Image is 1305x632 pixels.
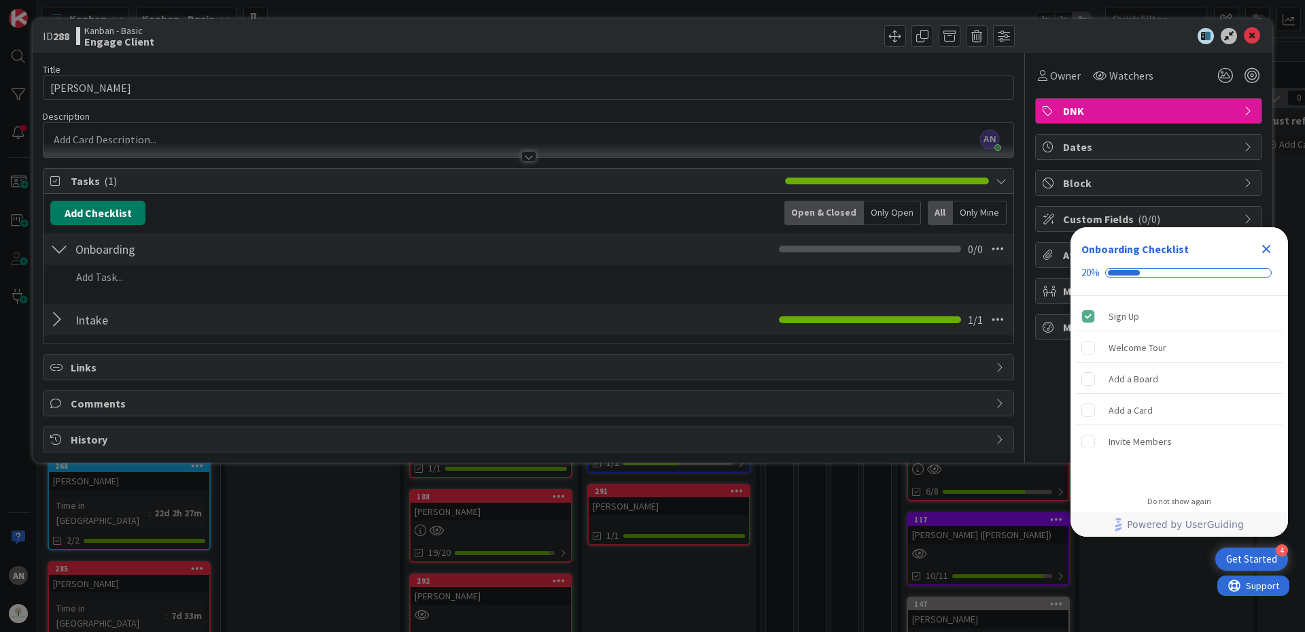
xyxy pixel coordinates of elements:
[968,241,983,257] span: 0 / 0
[928,201,953,225] div: All
[53,29,69,43] b: 288
[104,174,117,188] span: ( 1 )
[1071,512,1288,537] div: Footer
[1276,544,1288,556] div: 4
[1109,402,1153,418] div: Add a Card
[1138,212,1160,226] span: ( 0/0 )
[71,237,377,261] input: Add Checklist...
[1226,552,1277,566] div: Get Started
[1076,301,1283,331] div: Sign Up is complete.
[84,25,154,36] span: Kanban - Basic
[1063,283,1237,299] span: Mirrors
[43,110,90,122] span: Description
[1109,308,1139,325] div: Sign Up
[1063,103,1237,119] span: DNK
[1127,516,1244,533] span: Powered by UserGuiding
[864,201,921,225] div: Only Open
[1081,241,1189,257] div: Onboarding Checklist
[71,431,989,448] span: History
[1071,296,1288,487] div: Checklist items
[29,2,62,18] span: Support
[71,395,989,412] span: Comments
[43,76,1014,100] input: type card name here...
[953,201,1007,225] div: Only Mine
[1076,395,1283,425] div: Add a Card is incomplete.
[71,307,377,332] input: Add Checklist...
[1147,496,1211,507] div: Do not show again
[1071,227,1288,537] div: Checklist Container
[1076,333,1283,363] div: Welcome Tour is incomplete.
[84,36,154,47] b: Engage Client
[1063,211,1237,227] span: Custom Fields
[71,173,778,189] span: Tasks
[1076,364,1283,394] div: Add a Board is incomplete.
[1215,548,1288,571] div: Open Get Started checklist, remaining modules: 4
[71,359,989,376] span: Links
[43,28,69,44] span: ID
[1063,319,1237,335] span: Metrics
[1077,512,1281,537] a: Powered by UserGuiding
[1063,247,1237,263] span: Attachments
[1081,267,1277,279] div: Checklist progress: 20%
[1255,238,1277,260] div: Close Checklist
[980,130,999,149] span: AN
[784,201,864,225] div: Open & Closed
[1081,267,1100,279] div: 20%
[968,312,983,328] span: 1 / 1
[1050,67,1081,84] span: Owner
[1109,67,1153,84] span: Watchers
[1109,371,1158,387] div: Add a Board
[1063,175,1237,191] span: Block
[1109,339,1166,356] div: Welcome Tour
[1109,433,1172,450] div: Invite Members
[50,201,145,225] button: Add Checklist
[43,63,60,76] label: Title
[1076,427,1283,456] div: Invite Members is incomplete.
[1063,139,1237,155] span: Dates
